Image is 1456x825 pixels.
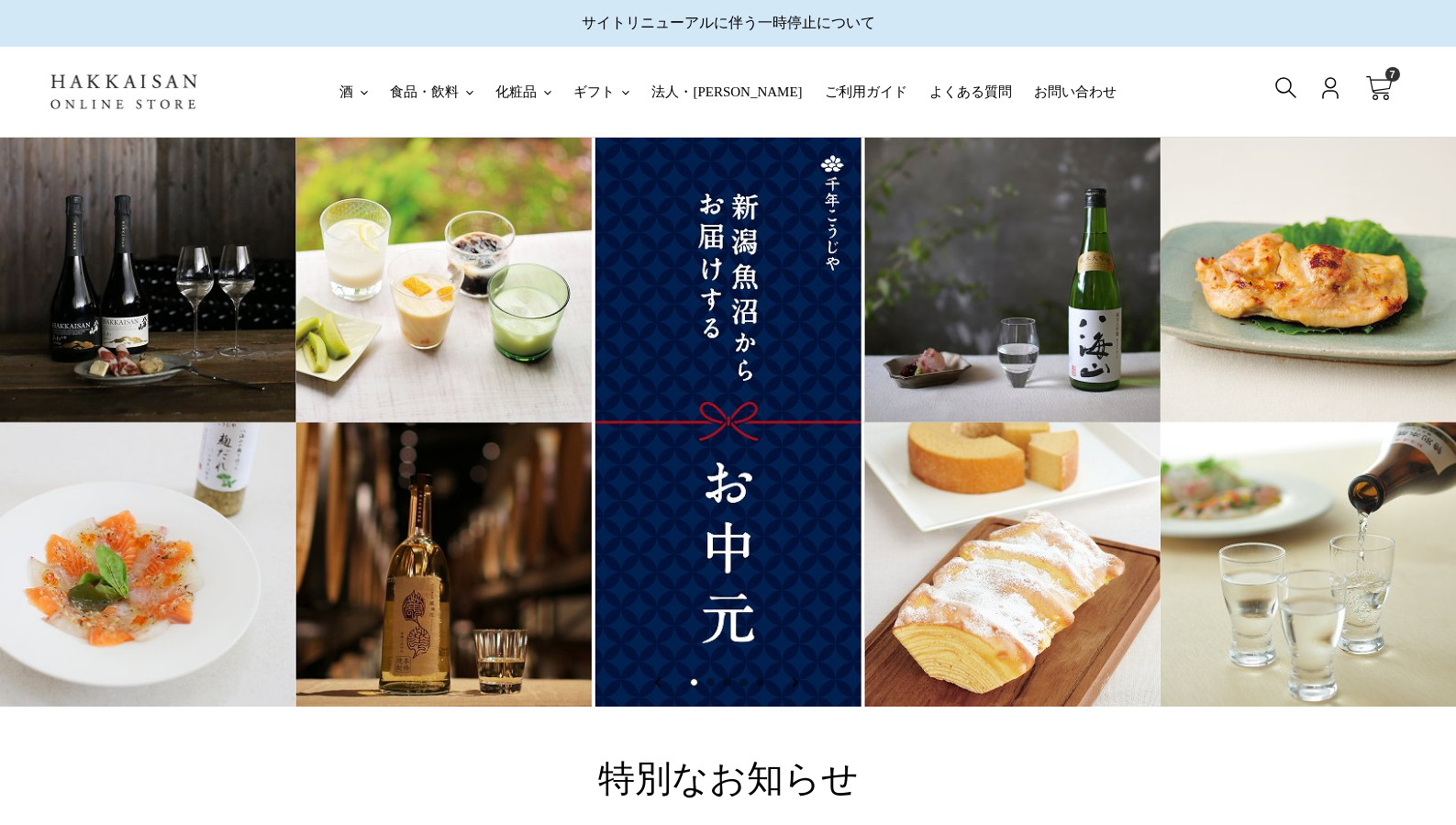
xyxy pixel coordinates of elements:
span: 法人・[PERSON_NAME] [651,84,802,100]
span: 化粧品 [495,84,537,100]
a: スライド2を読み込む [706,678,717,689]
a: スライド1を読み込む [690,678,701,689]
span: よくある質問 [929,84,1012,100]
span: 食品・飲料 [390,84,459,100]
button: 前のスライド [639,662,679,702]
h2: 特別なお知らせ [228,757,1228,801]
span: 酒 [339,84,353,100]
a: よくある質問 [920,78,1021,106]
a: ご利用ガイド [816,78,917,106]
a: お問い合わせ [1025,78,1126,106]
a: サイトリニューアルに伴う一時停止について [2,2,1454,44]
button: 次のスライド [775,662,816,702]
span: お問い合わせ [1034,84,1117,100]
button: 酒 [330,47,377,137]
a: スライド5を読み込む [756,678,767,689]
a: 7 [1355,64,1406,119]
a: 法人・[PERSON_NAME] [642,78,811,106]
span: ご利用ガイド [825,84,907,100]
img: HAKKAISAN ONLINE STORE [50,74,197,108]
span: 7 [1390,70,1395,80]
button: ギフト [564,47,639,137]
a: スライド3を読み込む [723,678,734,689]
button: 食品・飲料 [381,47,483,137]
a: スライド4を読み込む [739,678,750,689]
span: ギフト [573,84,615,100]
button: 化粧品 [486,47,561,137]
